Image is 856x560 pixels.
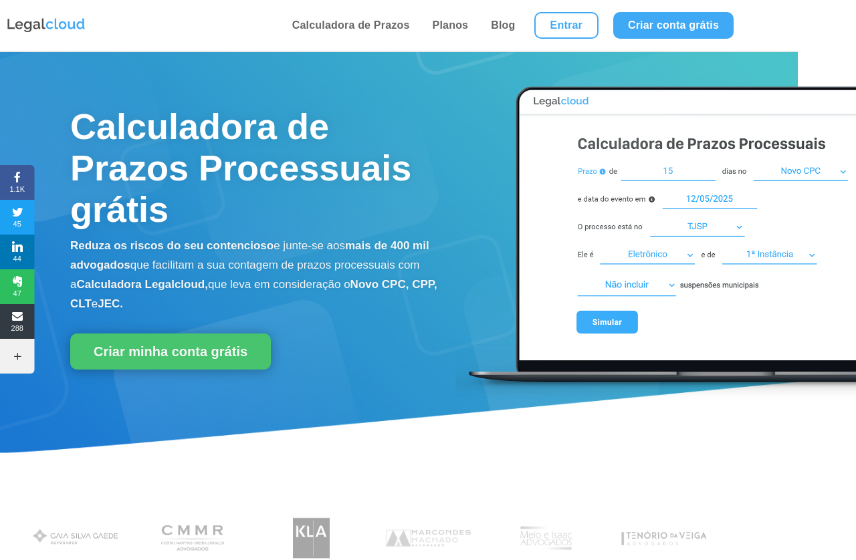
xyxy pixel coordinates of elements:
b: JEC. [98,297,123,310]
b: mais de 400 mil advogados [70,239,429,271]
b: Reduza os riscos do seu contencioso [70,239,274,252]
a: Entrar [534,12,599,39]
span: Calculadora de Prazos Processuais grátis [70,106,411,229]
a: Criar conta grátis [613,12,734,39]
a: Criar minha conta grátis [70,333,271,370]
p: e junte-se aos que facilitam a sua contagem de prazos processuais com a que leva em consideração o e [70,237,455,313]
b: Novo CPC, CPP, CLT [70,278,437,310]
b: Calculadora Legalcloud, [76,278,208,291]
img: Logo da Legalcloud [6,17,86,34]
